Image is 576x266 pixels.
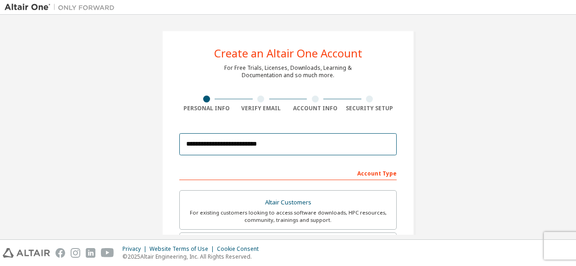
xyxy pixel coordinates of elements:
img: facebook.svg [55,248,65,258]
div: Security Setup [343,105,397,112]
div: Account Info [288,105,343,112]
div: Personal Info [179,105,234,112]
p: © 2025 Altair Engineering, Inc. All Rights Reserved. [122,253,264,260]
div: Cookie Consent [217,245,264,253]
img: Altair One [5,3,119,12]
div: Verify Email [234,105,288,112]
img: altair_logo.svg [3,248,50,258]
img: youtube.svg [101,248,114,258]
div: Privacy [122,245,150,253]
div: Altair Customers [185,196,391,209]
img: instagram.svg [71,248,80,258]
div: Website Terms of Use [150,245,217,253]
div: For existing customers looking to access software downloads, HPC resources, community, trainings ... [185,209,391,224]
div: For Free Trials, Licenses, Downloads, Learning & Documentation and so much more. [224,64,352,79]
div: Account Type [179,165,397,180]
div: Create an Altair One Account [214,48,362,59]
img: linkedin.svg [86,248,95,258]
